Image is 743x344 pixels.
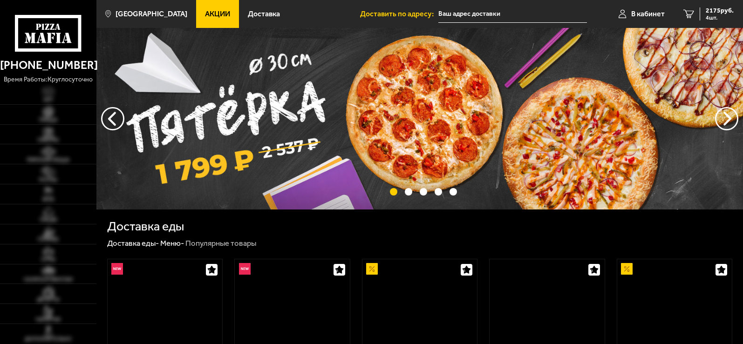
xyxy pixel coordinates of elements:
span: [GEOGRAPHIC_DATA] [116,10,187,18]
h1: Доставка еды [107,220,184,233]
div: Популярные товары [185,238,256,249]
span: В кабинет [631,10,665,18]
span: 4 шт. [706,15,734,20]
button: следующий [101,107,124,130]
img: Новинка [111,263,123,275]
span: 2175 руб. [706,7,734,14]
button: точки переключения [420,188,427,196]
span: Акции [205,10,230,18]
img: Акционный [366,263,378,275]
img: Новинка [239,263,251,275]
img: Акционный [621,263,633,275]
button: точки переключения [450,188,457,196]
span: Доставка [248,10,280,18]
span: Доставить по адресу: [360,10,438,18]
button: точки переключения [390,188,397,196]
a: Доставка еды- [107,238,159,248]
a: Меню- [160,238,184,248]
button: точки переключения [435,188,442,196]
button: точки переключения [405,188,412,196]
input: Ваш адрес доставки [438,6,587,23]
button: предыдущий [715,107,738,130]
